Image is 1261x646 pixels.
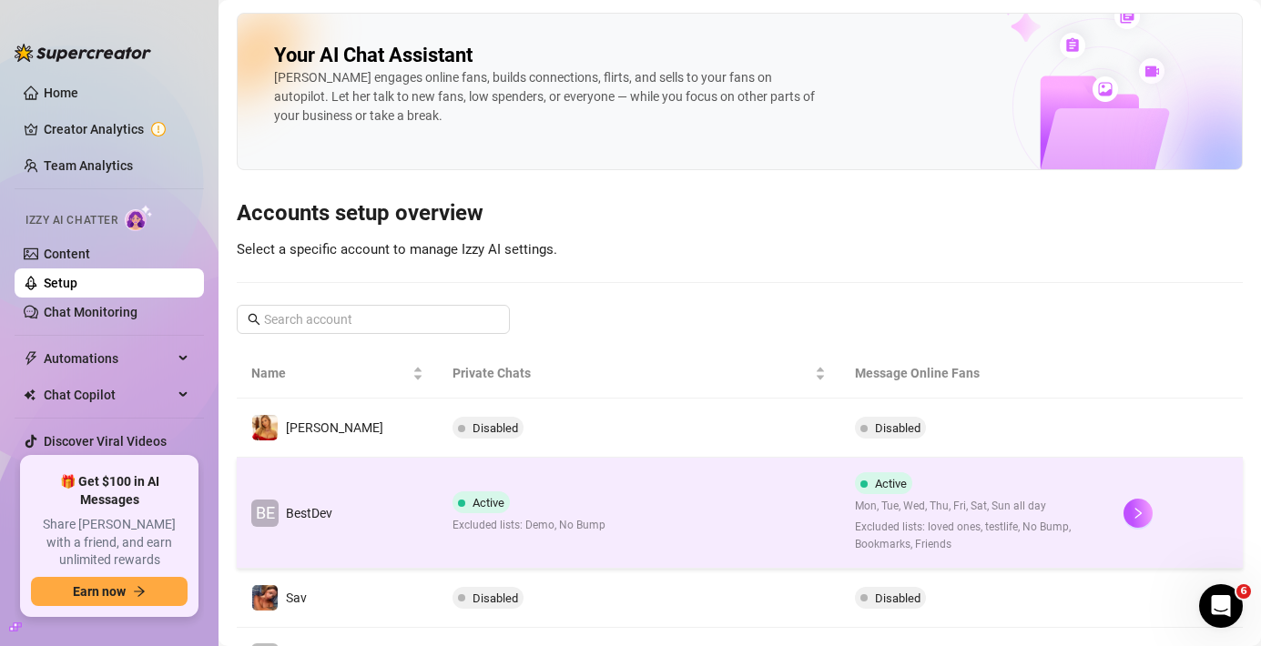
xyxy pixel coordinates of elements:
span: Excluded lists: loved ones, testlife, No Bump, Bookmarks, Friends [855,519,1094,553]
span: Earn now [73,584,126,599]
span: 6 [1236,584,1251,599]
span: Mon, Tue, Wed, Thu, Fri, Sat, Sun all day [855,498,1094,515]
span: build [9,621,22,633]
span: right [1132,507,1144,520]
a: Setup [44,276,77,290]
h2: Your AI Chat Assistant [274,43,473,68]
span: Sav [286,590,307,605]
a: Creator Analytics exclamation-circle [44,115,189,144]
img: logo-BBDzfeDw.svg [15,44,151,62]
span: Active [875,477,907,490]
button: Earn nowarrow-right [31,577,188,606]
span: Select a specific account to manage Izzy AI settings. [237,241,557,257]
iframe: Intercom live chat [1199,584,1243,628]
span: Active [473,496,504,510]
span: Automations [44,344,173,373]
span: Disabled [875,591,920,605]
span: [PERSON_NAME] [286,420,383,435]
span: Disabled [473,421,518,435]
span: Disabled [875,421,920,435]
span: Name [251,363,409,383]
th: Private Chats [438,348,840,399]
h3: Accounts setup overview [237,199,1243,228]
span: Share [PERSON_NAME] with a friend, and earn unlimited rewards [31,516,188,570]
span: BE [256,500,275,526]
button: right [1124,499,1153,528]
span: thunderbolt [24,351,38,366]
span: search [248,313,260,326]
span: Private Chats [453,363,811,383]
span: Disabled [473,591,518,605]
span: Izzy AI Chatter [25,212,117,229]
a: Chat Monitoring [44,305,137,319]
span: BestDev [286,506,332,520]
a: Content [44,247,90,261]
div: [PERSON_NAME] engages online fans, builds connections, flirts, and sells to your fans on autopilo... [274,68,820,126]
img: AI Chatter [125,205,153,231]
span: Excluded lists: Demo, No Bump [453,517,605,534]
a: Home [44,86,78,100]
a: Team Analytics [44,158,133,173]
th: Message Online Fans [840,348,1109,399]
a: Discover Viral Videos [44,434,167,449]
th: Name [237,348,438,399]
img: Mikayla [252,415,278,440]
span: arrow-right [133,585,146,598]
img: Chat Copilot [24,389,36,401]
img: Sav [252,585,278,611]
input: Search account [264,309,484,329]
span: Chat Copilot [44,380,173,409]
span: 🎁 Get $100 in AI Messages [31,473,188,509]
